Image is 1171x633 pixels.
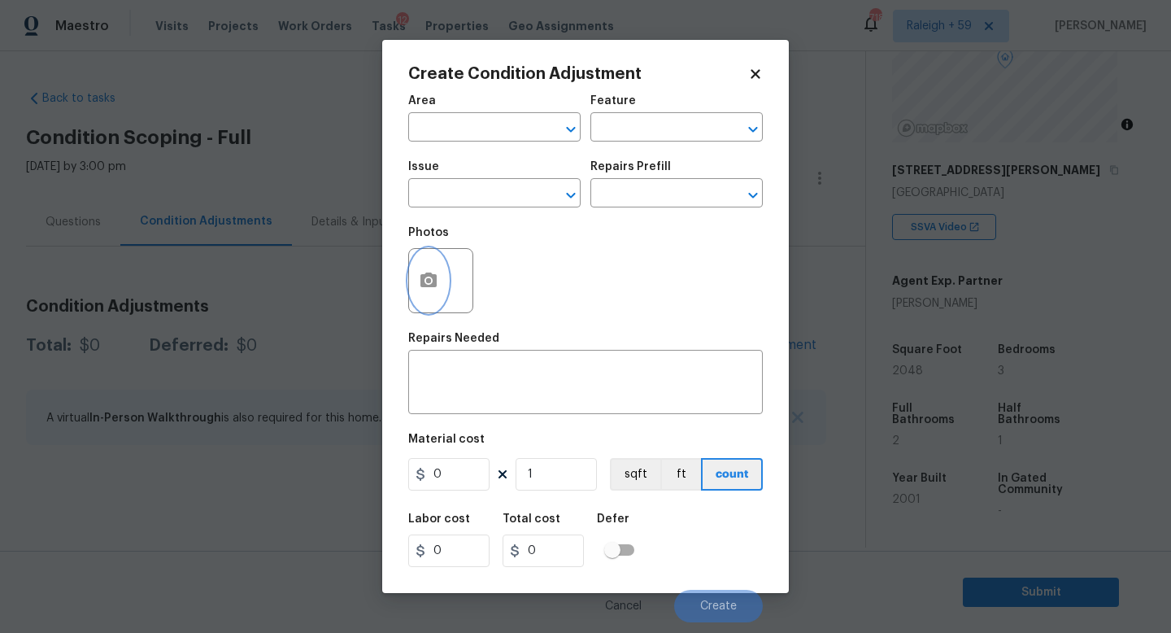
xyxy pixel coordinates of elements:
button: Open [559,118,582,141]
h5: Area [408,95,436,107]
h5: Defer [597,513,629,525]
h5: Labor cost [408,513,470,525]
h5: Feature [590,95,636,107]
h5: Total cost [503,513,560,525]
h2: Create Condition Adjustment [408,66,748,82]
button: sqft [610,458,660,491]
button: Cancel [579,590,668,622]
button: count [701,458,763,491]
button: Open [742,118,764,141]
h5: Material cost [408,434,485,445]
button: Open [559,184,582,207]
button: Create [674,590,763,622]
h5: Repairs Prefill [590,161,671,172]
button: Open [742,184,764,207]
button: ft [660,458,701,491]
h5: Issue [408,161,439,172]
h5: Photos [408,227,449,238]
span: Cancel [605,600,642,613]
span: Create [700,600,737,613]
h5: Repairs Needed [408,333,499,344]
